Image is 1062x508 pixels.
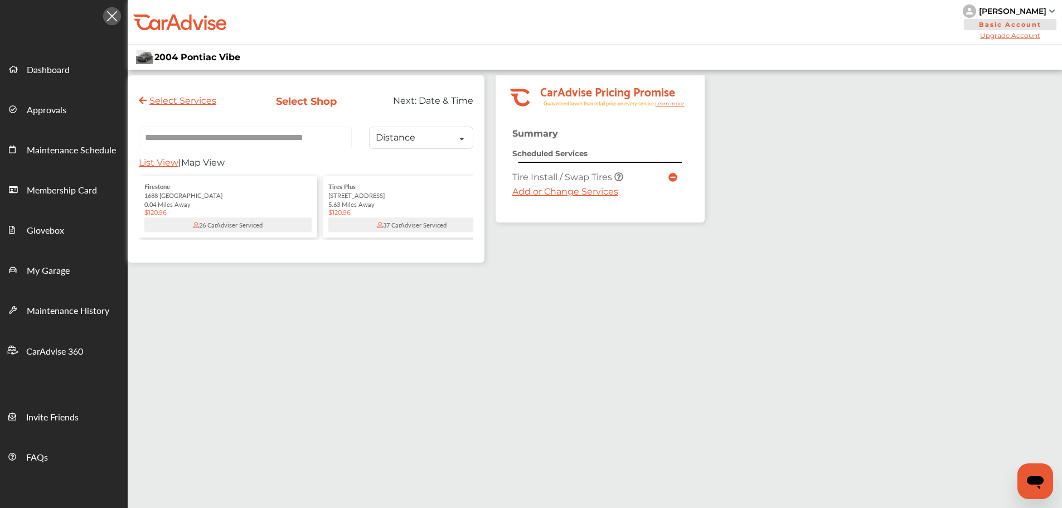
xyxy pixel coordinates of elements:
[1,89,127,129] a: Approvals
[154,52,240,62] span: 2004 Pontiac Vibe
[27,304,109,318] span: Maintenance History
[144,217,312,232] div: 26 CarAdviser Serviced
[1,289,127,330] a: Maintenance History
[139,157,473,173] div: |
[103,7,121,25] img: Icon.5fd9dcc7.svg
[419,95,473,106] span: Date & Time
[26,451,48,465] span: FAQs
[376,133,415,142] div: Distance
[544,100,655,107] tspan: Guaranteed lower than retail price on every service.
[963,4,976,18] img: knH8PDtVvWoAbQRylUukY18CTiRevjo20fAtgn5MLBQj4uumYvk2MzTtcAIzfGAtb1XOLVMAvhLuqoNAbL4reqehy0jehNKdM...
[27,63,70,78] span: Dashboard
[328,191,496,200] div: [STREET_ADDRESS]
[27,264,70,278] span: My Garage
[512,186,618,197] a: Add or Change Services
[979,6,1046,16] div: [PERSON_NAME]
[1049,9,1055,13] img: sCxJUJ+qAmfqhQGDUl18vwLg4ZYJ6CxN7XmbOMBAAAAAElFTkSuQmCC
[181,157,225,168] span: Map View
[540,81,675,101] tspan: CarAdvise Pricing Promise
[136,50,153,64] img: mobile_1116_st0640_046.jpg
[328,209,496,216] div: $120.96
[655,100,685,107] tspan: Learn more
[144,200,312,209] div: 0.04 Miles Away
[512,128,558,139] strong: Summary
[365,95,482,117] div: Next:
[328,200,496,209] div: 5.63 Miles Away
[328,182,356,191] span: Tires Plus
[139,95,216,106] a: Select Services
[1,209,127,249] a: Glovebox
[1,49,127,89] a: Dashboard
[27,183,97,198] span: Membership Card
[144,191,312,200] div: 1688 [GEOGRAPHIC_DATA]
[1,169,127,209] a: Membership Card
[27,143,116,158] span: Maintenance Schedule
[1017,463,1053,499] iframe: Button to launch messaging window
[27,103,66,118] span: Approvals
[27,224,64,238] span: Glovebox
[144,182,170,191] span: Firestone
[26,410,79,425] span: Invite Friends
[256,95,356,108] div: Select Shop
[512,172,614,182] span: Tire Install / Swap Tires
[26,345,83,359] span: CarAdvise 360
[512,149,588,158] strong: Scheduled Services
[139,157,178,168] span: List View
[963,31,1058,40] span: Upgrade Account
[1,249,127,289] a: My Garage
[328,217,496,232] div: 37 CarAdviser Serviced
[1,129,127,169] a: Maintenance Schedule
[144,209,312,216] div: $120.96
[964,19,1056,30] span: Basic Account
